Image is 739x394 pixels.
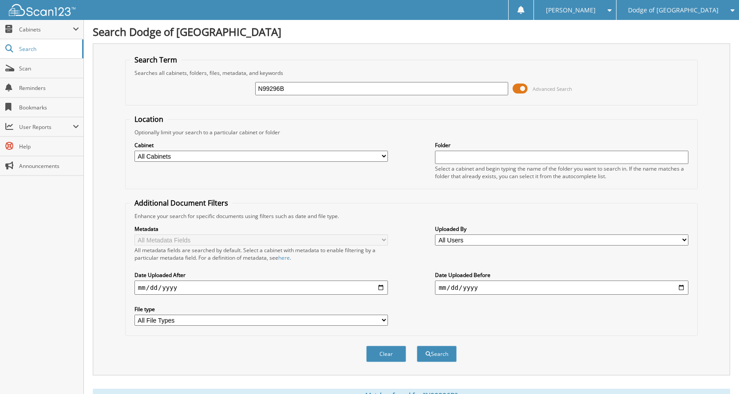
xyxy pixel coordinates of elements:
legend: Location [130,114,168,124]
div: Select a cabinet and begin typing the name of the folder you want to search in. If the name match... [435,165,688,180]
legend: Additional Document Filters [130,198,233,208]
label: Folder [435,141,688,149]
a: here [278,254,290,261]
img: scan123-logo-white.svg [9,4,75,16]
span: Announcements [19,162,79,170]
button: Search [417,346,457,362]
div: Optionally limit your search to a particular cabinet or folder [130,129,693,136]
span: User Reports [19,123,73,131]
span: Scan [19,65,79,72]
h1: Search Dodge of [GEOGRAPHIC_DATA] [93,24,730,39]
div: All metadata fields are searched by default. Select a cabinet with metadata to enable filtering b... [134,246,388,261]
input: end [435,281,688,295]
input: start [134,281,388,295]
div: Searches all cabinets, folders, files, metadata, and keywords [130,69,693,77]
label: File type [134,305,388,313]
span: [PERSON_NAME] [546,8,596,13]
button: Clear [366,346,406,362]
label: Metadata [134,225,388,233]
span: Dodge of [GEOGRAPHIC_DATA] [628,8,719,13]
legend: Search Term [130,55,182,65]
span: Advanced Search [533,86,572,92]
label: Date Uploaded Before [435,271,688,279]
label: Uploaded By [435,225,688,233]
span: Cabinets [19,26,73,33]
span: Help [19,143,79,150]
span: Bookmarks [19,104,79,111]
label: Cabinet [134,141,388,149]
div: Enhance your search for specific documents using filters such as date and file type. [130,212,693,220]
span: Search [19,45,78,53]
span: Reminders [19,84,79,92]
label: Date Uploaded After [134,271,388,279]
